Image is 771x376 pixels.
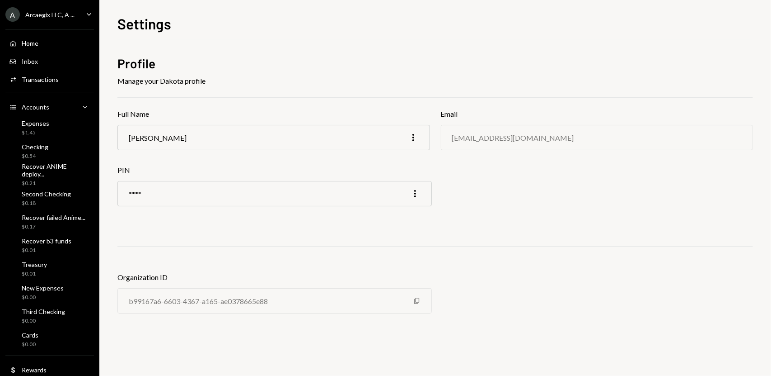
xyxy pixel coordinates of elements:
[22,331,38,339] div: Cards
[5,164,94,186] a: Recover ANIME deploy...$0.21
[22,237,71,245] div: Recover b3 funds
[22,76,59,83] div: Transactions
[22,180,90,187] div: $0.21
[22,284,64,292] div: New Expenses
[22,190,71,198] div: Second Checking
[22,119,49,127] div: Expenses
[22,162,90,178] div: Recover ANIME deploy...
[129,133,187,142] div: [PERSON_NAME]
[452,133,574,142] div: [EMAIL_ADDRESS][DOMAIN_NAME]
[5,187,94,209] a: Second Checking$0.18
[117,14,171,33] h1: Settings
[22,57,38,65] div: Inbox
[22,270,47,278] div: $0.01
[22,261,47,268] div: Treasury
[22,341,38,348] div: $0.00
[22,308,65,315] div: Third Checking
[5,99,94,115] a: Accounts
[25,11,75,19] div: Arcaegix LLC, A ...
[22,39,38,47] div: Home
[22,103,49,111] div: Accounts
[22,152,48,160] div: $0.54
[5,258,94,280] a: Treasury$0.01
[5,281,94,303] a: New Expenses$0.00
[5,328,94,350] a: Cards$0.00
[5,71,94,87] a: Transactions
[117,76,753,86] div: Manage your Dakota profile
[441,109,753,119] h3: Email
[22,214,85,221] div: Recover failed Anime...
[22,143,48,151] div: Checking
[22,247,71,254] div: $0.01
[22,294,64,301] div: $0.00
[117,165,432,176] h3: PIN
[22,366,47,374] div: Rewards
[5,35,94,51] a: Home
[5,234,94,256] a: Recover b3 funds$0.01
[5,53,94,69] a: Inbox
[117,55,753,72] h2: Profile
[5,211,94,233] a: Recover failed Anime...$0.17
[117,109,430,119] h3: Full Name
[5,7,20,22] div: A
[5,140,94,162] a: Checking$0.54
[22,129,49,137] div: $1.45
[5,305,94,327] a: Third Checking$0.00
[117,272,432,283] h3: Organization ID
[22,223,85,231] div: $0.17
[22,317,65,325] div: $0.00
[5,117,94,138] a: Expenses$1.45
[129,297,268,305] div: b99167a6-6603-4367-a165-ae0378665e88
[22,200,71,207] div: $0.18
